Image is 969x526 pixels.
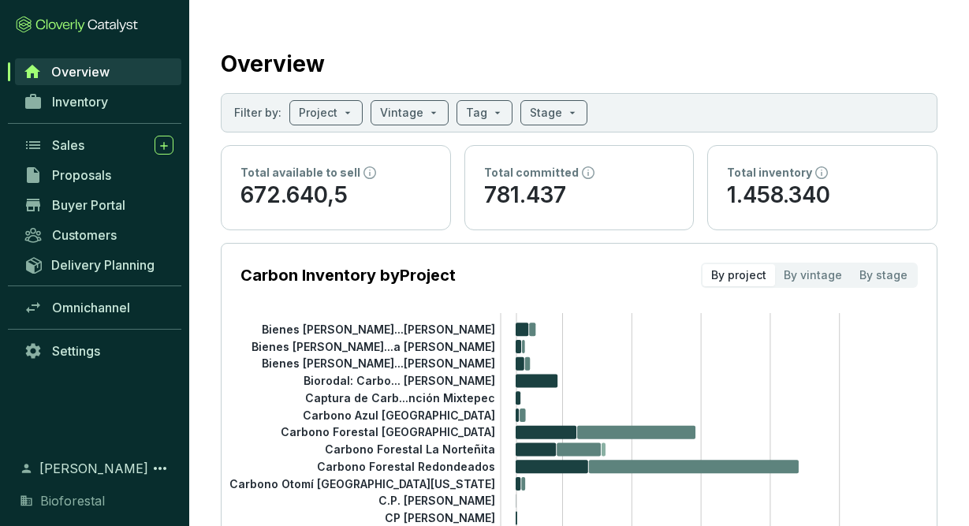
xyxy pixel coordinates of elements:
[16,338,181,364] a: Settings
[39,459,148,478] span: [PERSON_NAME]
[281,425,495,438] tspan: Carbono Forestal [GEOGRAPHIC_DATA]
[16,252,181,278] a: Delivery Planning
[240,264,456,286] p: Carbon Inventory by Project
[221,47,325,80] h2: Overview
[378,494,495,507] tspan: C.P. [PERSON_NAME]
[16,222,181,248] a: Customers
[51,257,155,273] span: Delivery Planning
[727,165,812,181] p: Total inventory
[52,227,117,243] span: Customers
[484,181,675,211] p: 781.437
[52,300,130,315] span: Omnichannel
[229,476,495,490] tspan: Carbono Otomí [GEOGRAPHIC_DATA][US_STATE]
[703,264,775,286] div: By project
[16,294,181,321] a: Omnichannel
[305,391,495,405] tspan: Captura de Carb...nción Mixtepec
[303,408,495,421] tspan: Carbono Azul [GEOGRAPHIC_DATA]
[52,167,111,183] span: Proposals
[240,165,360,181] p: Total available to sell
[52,94,108,110] span: Inventory
[262,356,495,370] tspan: Bienes [PERSON_NAME]...[PERSON_NAME]
[240,181,431,211] p: 672.640,5
[40,491,105,510] span: Bioforestal
[234,105,281,121] p: Filter by:
[775,264,851,286] div: By vintage
[52,343,100,359] span: Settings
[52,197,125,213] span: Buyer Portal
[304,374,495,387] tspan: Biorodal: Carbo... [PERSON_NAME]
[16,88,181,115] a: Inventory
[325,442,495,456] tspan: Carbono Forestal La Norteñita
[385,511,495,524] tspan: CP [PERSON_NAME]
[16,162,181,188] a: Proposals
[727,181,918,211] p: 1.458.340
[484,165,579,181] p: Total committed
[317,460,495,473] tspan: Carbono Forestal Redondeados
[262,323,495,336] tspan: Bienes [PERSON_NAME]...[PERSON_NAME]
[252,339,495,353] tspan: Bienes [PERSON_NAME]...a [PERSON_NAME]
[15,58,181,85] a: Overview
[851,264,916,286] div: By stage
[51,64,110,80] span: Overview
[701,263,918,288] div: segmented control
[16,192,181,218] a: Buyer Portal
[16,132,181,159] a: Sales
[52,137,84,153] span: Sales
